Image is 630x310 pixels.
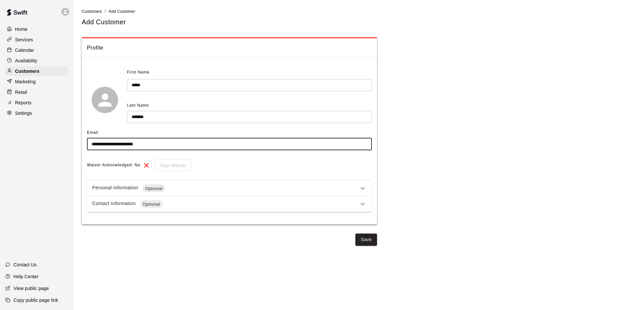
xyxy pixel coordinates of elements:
[105,8,106,15] li: /
[82,8,622,15] nav: breadcrumb
[15,68,39,74] p: Customers
[5,35,69,45] a: Services
[5,66,69,76] a: Customers
[5,87,69,97] a: Retail
[87,160,140,171] span: Waiver Acknowledged: No
[87,196,372,212] div: Contact InformationOptional
[15,26,28,32] p: Home
[5,56,69,66] a: Availability
[15,99,31,106] p: Reports
[13,261,37,268] p: Contact Us
[15,47,34,53] p: Calendar
[109,9,136,14] span: Add Customer
[142,185,165,192] span: Optional
[13,273,38,280] p: Help Center
[127,67,150,78] span: First Name
[127,103,149,108] span: Last Name
[5,24,69,34] a: Home
[13,297,58,303] p: Copy public page link
[150,159,191,172] div: To sign waivers in admin, this feature must be enabled in general settings
[82,9,102,14] a: Customers
[15,110,32,116] p: Settings
[5,77,69,87] a: Marketing
[87,44,372,52] span: Profile
[92,184,359,192] div: Personal Information
[5,98,69,108] a: Reports
[355,234,377,246] button: Save
[15,89,27,95] p: Retail
[15,78,36,85] p: Marketing
[5,45,69,55] a: Calendar
[82,18,126,27] h5: Add Customer
[92,200,359,208] div: Contact Information
[13,285,49,292] p: View public page
[5,108,69,118] a: Settings
[15,57,37,64] p: Availability
[140,201,163,208] span: Optional
[15,36,33,43] p: Services
[87,130,98,135] span: Email
[87,180,372,196] div: Personal InformationOptional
